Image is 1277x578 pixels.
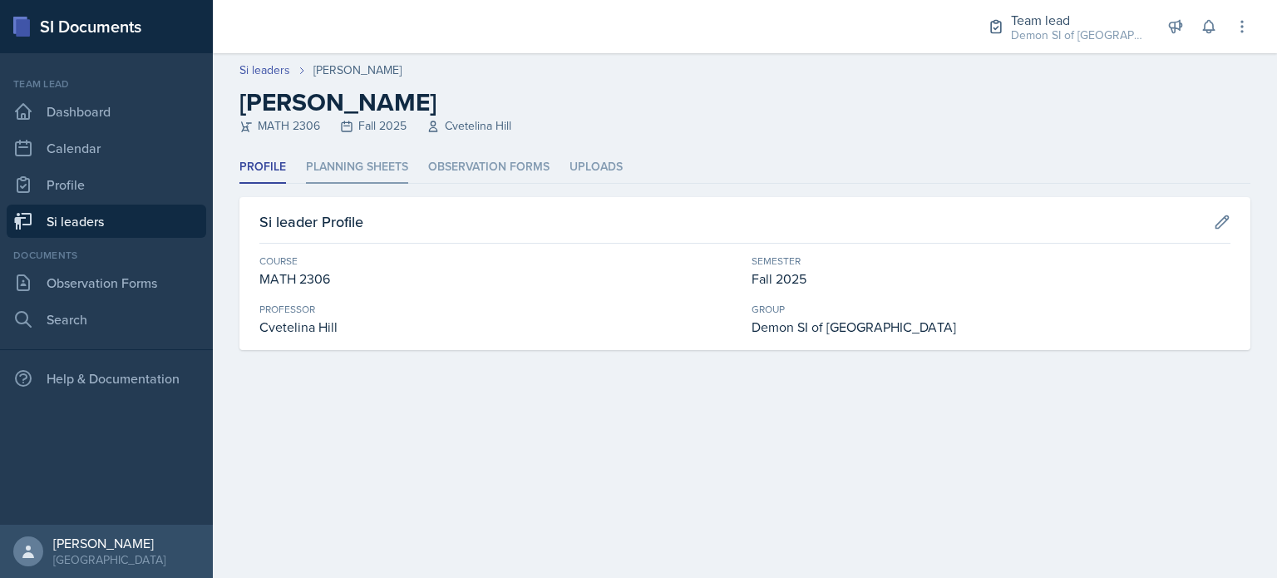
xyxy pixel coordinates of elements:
div: Team lead [7,77,206,91]
div: MATH 2306 Fall 2025 Cvetelina Hill [239,117,1250,135]
div: [PERSON_NAME] [53,535,165,551]
div: [PERSON_NAME] [313,62,402,79]
div: Professor [259,302,738,317]
div: Course [259,254,738,269]
a: Si leaders [239,62,290,79]
a: Si leaders [7,205,206,238]
h2: [PERSON_NAME] [239,87,1250,117]
li: Uploads [569,151,623,184]
h3: Si leader Profile [259,210,363,233]
div: Fall 2025 [752,269,1230,289]
div: MATH 2306 [259,269,738,289]
a: Dashboard [7,95,206,128]
div: Documents [7,248,206,263]
div: Cvetelina Hill [259,317,738,337]
a: Search [7,303,206,336]
div: Semester [752,254,1230,269]
li: Observation Forms [428,151,550,184]
div: Demon SI of [GEOGRAPHIC_DATA] / Fall 2025 [1011,27,1144,44]
a: Calendar [7,131,206,165]
a: Profile [7,168,206,201]
div: Demon SI of [GEOGRAPHIC_DATA] [752,317,1230,337]
div: Help & Documentation [7,362,206,395]
div: [GEOGRAPHIC_DATA] [53,551,165,568]
div: Group [752,302,1230,317]
li: Planning Sheets [306,151,408,184]
a: Observation Forms [7,266,206,299]
li: Profile [239,151,286,184]
div: Team lead [1011,10,1144,30]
